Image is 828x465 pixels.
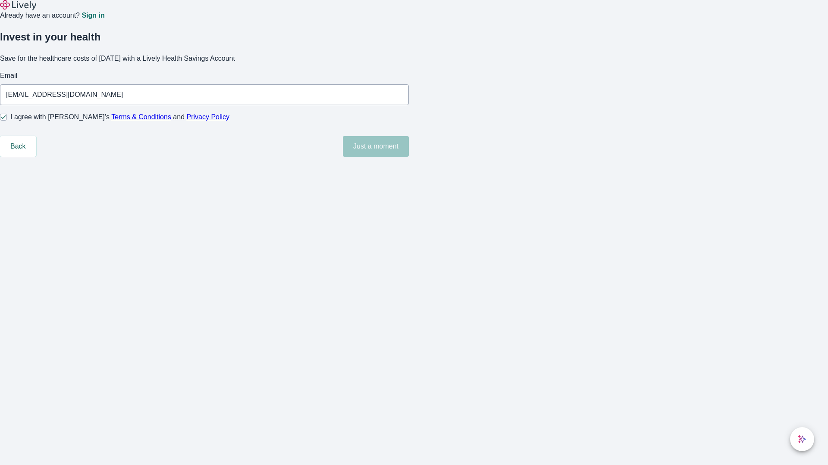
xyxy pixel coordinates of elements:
span: I agree with [PERSON_NAME]’s and [10,112,229,122]
a: Sign in [82,12,104,19]
svg: Lively AI Assistant [798,435,806,443]
button: chat [790,427,814,451]
a: Privacy Policy [187,113,230,121]
a: Terms & Conditions [111,113,171,121]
